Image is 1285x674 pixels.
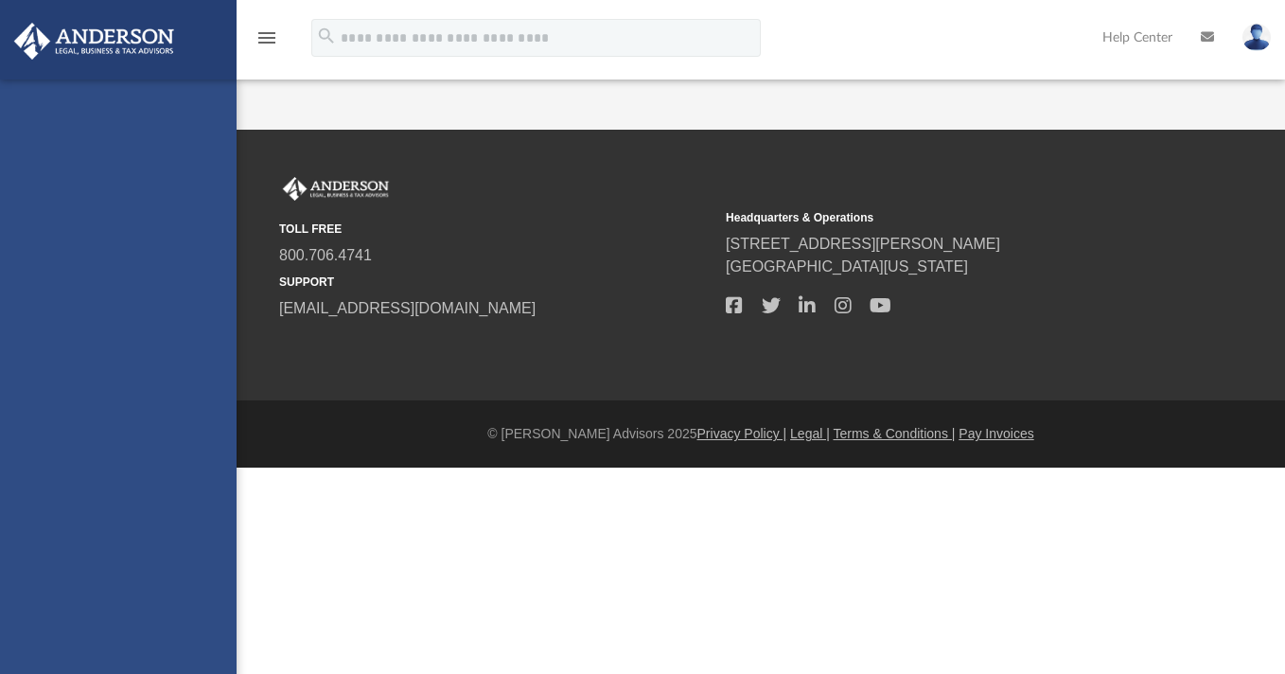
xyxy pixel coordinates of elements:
small: Headquarters & Operations [726,209,1159,226]
a: menu [255,36,278,49]
a: Terms & Conditions | [834,426,956,441]
i: menu [255,27,278,49]
a: [GEOGRAPHIC_DATA][US_STATE] [726,258,968,275]
img: Anderson Advisors Platinum Portal [279,177,393,202]
img: Anderson Advisors Platinum Portal [9,23,180,60]
a: [EMAIL_ADDRESS][DOMAIN_NAME] [279,300,536,316]
a: 800.706.4741 [279,247,372,263]
a: Legal | [790,426,830,441]
small: SUPPORT [279,274,713,291]
div: © [PERSON_NAME] Advisors 2025 [237,424,1285,444]
img: User Pic [1242,24,1271,51]
i: search [316,26,337,46]
a: Privacy Policy | [697,426,787,441]
a: [STREET_ADDRESS][PERSON_NAME] [726,236,1000,252]
small: TOLL FREE [279,221,713,238]
a: Pay Invoices [959,426,1033,441]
